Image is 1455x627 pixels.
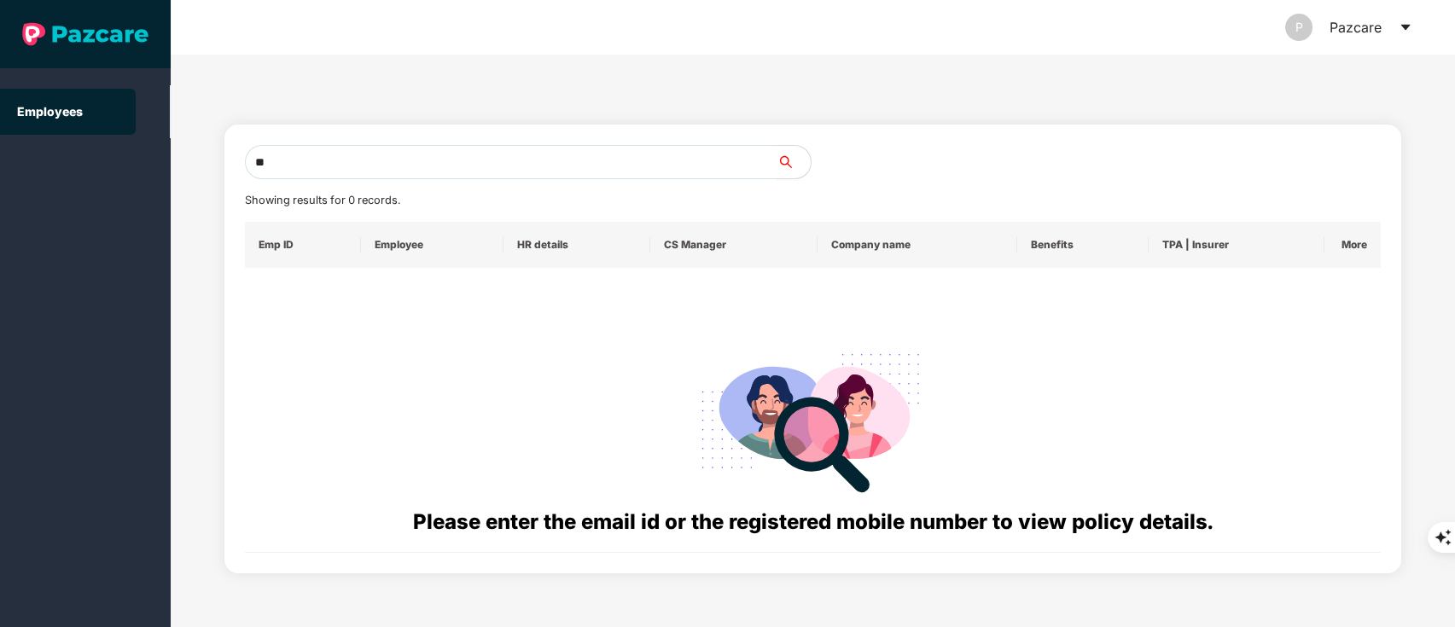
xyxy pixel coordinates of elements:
th: HR details [503,222,650,268]
span: Showing results for 0 records. [245,194,400,206]
th: More [1324,222,1382,268]
th: Company name [818,222,1017,268]
span: P [1295,14,1303,41]
span: caret-down [1399,20,1412,34]
th: Benefits [1017,222,1148,268]
button: search [776,145,812,179]
th: CS Manager [650,222,818,268]
span: search [776,155,811,169]
th: Emp ID [245,222,362,268]
img: svg+xml;base64,PHN2ZyB4bWxucz0iaHR0cDovL3d3dy53My5vcmcvMjAwMC9zdmciIHdpZHRoPSIyODgiIGhlaWdodD0iMj... [690,333,935,506]
span: Please enter the email id or the registered mobile number to view policy details. [413,509,1213,534]
th: Employee [361,222,503,268]
th: TPA | Insurer [1149,222,1324,268]
a: Employees [17,104,83,119]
